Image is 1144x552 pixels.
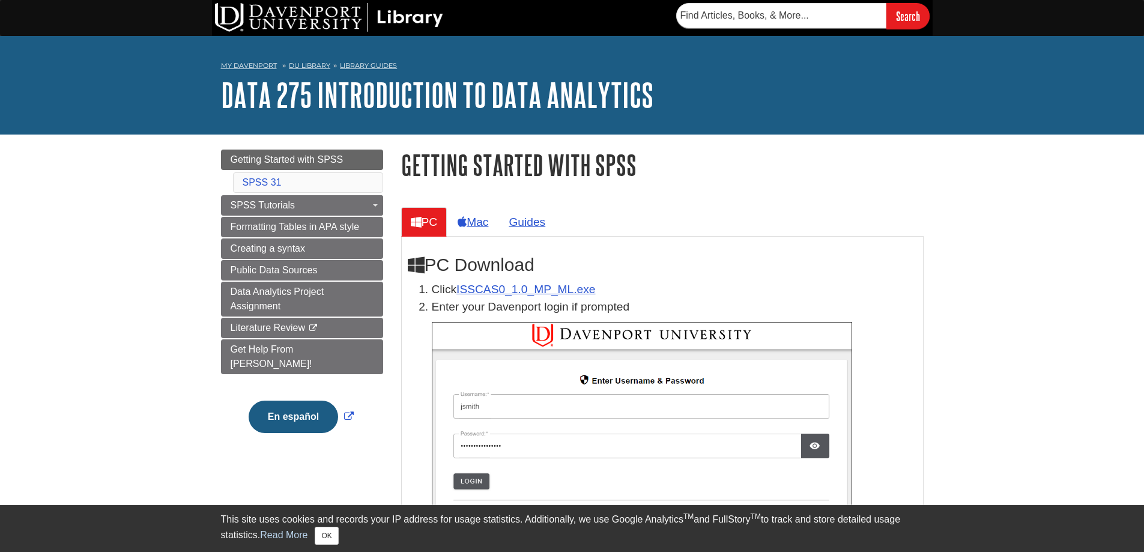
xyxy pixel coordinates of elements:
[307,324,318,332] i: This link opens in a new window
[221,512,924,545] div: This site uses cookies and records your IP address for usage statistics. Additionally, we use Goo...
[249,401,338,433] button: En español
[676,3,930,29] form: Searches DU Library's articles, books, and more
[221,195,383,216] a: SPSS Tutorials
[886,3,930,29] input: Search
[231,323,306,333] span: Literature Review
[221,217,383,237] a: Formatting Tables in APA style
[401,207,447,237] a: PC
[221,76,653,114] a: DATA 275 Introduction to Data Analytics
[231,287,324,311] span: Data Analytics Project Assignment
[221,238,383,259] a: Creating a syntax
[231,344,312,369] span: Get Help From [PERSON_NAME]!
[221,61,277,71] a: My Davenport
[221,150,383,453] div: Guide Page Menu
[221,58,924,77] nav: breadcrumb
[432,281,917,299] li: Click
[676,3,886,28] input: Find Articles, Books, & More...
[683,512,694,521] sup: TM
[231,222,360,232] span: Formatting Tables in APA style
[401,150,924,180] h1: Getting Started with SPSS
[221,282,383,317] a: Data Analytics Project Assignment
[231,243,306,253] span: Creating a syntax
[215,3,443,32] img: DU Library
[246,411,357,422] a: Link opens in new window
[289,61,330,70] a: DU Library
[340,61,397,70] a: Library Guides
[315,527,338,545] button: Close
[221,339,383,374] a: Get Help From [PERSON_NAME]!
[448,207,498,237] a: Mac
[751,512,761,521] sup: TM
[499,207,555,237] a: Guides
[432,299,917,316] p: Enter your Davenport login if prompted
[231,200,295,210] span: SPSS Tutorials
[221,318,383,338] a: Literature Review
[221,150,383,170] a: Getting Started with SPSS
[231,265,318,275] span: Public Data Sources
[221,260,383,281] a: Public Data Sources
[260,530,307,540] a: Read More
[243,177,282,187] a: SPSS 31
[408,255,917,275] h2: PC Download
[456,283,595,296] a: Download opens in new window
[231,154,344,165] span: Getting Started with SPSS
